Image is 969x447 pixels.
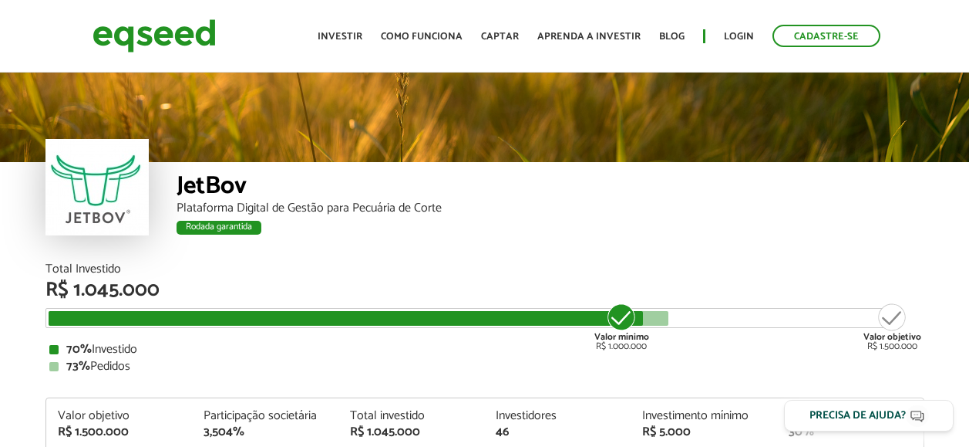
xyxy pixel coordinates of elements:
[593,302,651,351] div: R$ 1.000.000
[496,410,619,422] div: Investidores
[642,426,765,439] div: R$ 5.000
[772,25,880,47] a: Cadastre-se
[642,410,765,422] div: Investimento mínimo
[863,302,921,351] div: R$ 1.500.000
[49,344,920,356] div: Investido
[863,330,921,344] strong: Valor objetivo
[58,410,181,422] div: Valor objetivo
[66,339,92,360] strong: 70%
[177,221,261,235] div: Rodada garantida
[49,361,920,373] div: Pedidos
[350,426,473,439] div: R$ 1.045.000
[318,32,362,42] a: Investir
[381,32,463,42] a: Como funciona
[659,32,685,42] a: Blog
[45,263,924,276] div: Total Investido
[45,280,924,300] div: R$ 1.045.000
[537,32,641,42] a: Aprenda a investir
[594,330,649,344] strong: Valor mínimo
[204,410,327,422] div: Participação societária
[204,426,327,439] div: 3,504%
[93,15,216,56] img: EqSeed
[789,426,912,439] div: 30%
[724,32,754,42] a: Login
[496,426,619,439] div: 46
[350,410,473,422] div: Total investido
[177,202,924,215] div: Plataforma Digital de Gestão para Pecuária de Corte
[177,174,924,202] div: JetBov
[58,426,181,439] div: R$ 1.500.000
[481,32,519,42] a: Captar
[66,356,90,377] strong: 73%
